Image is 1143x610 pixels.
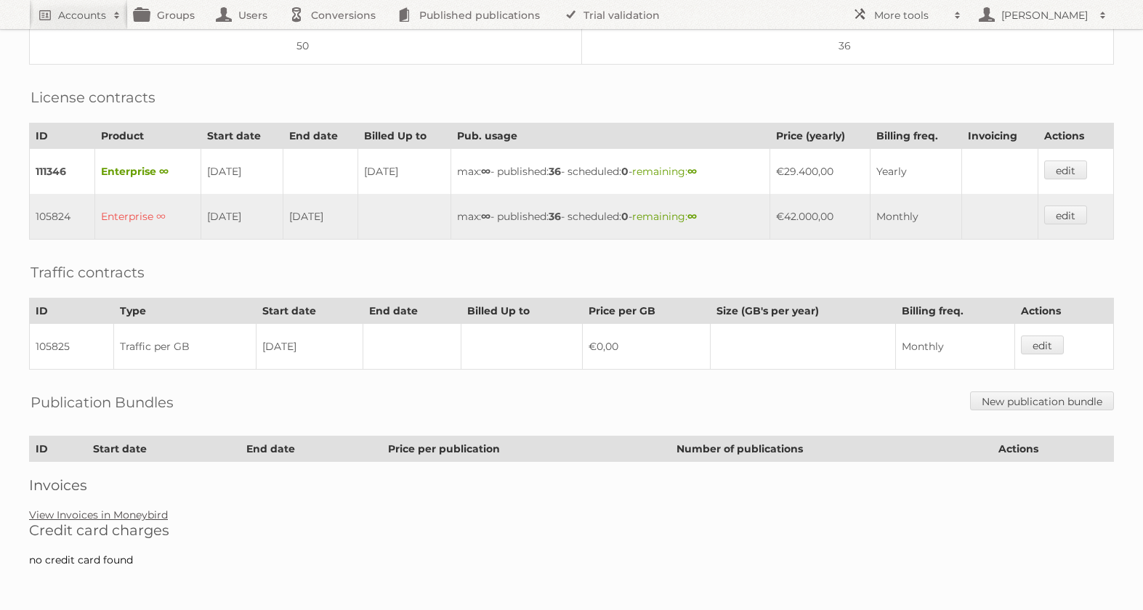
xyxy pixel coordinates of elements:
td: Enterprise ∞ [95,194,201,240]
td: max: - published: - scheduled: - [451,149,770,195]
td: Monthly [870,194,961,240]
h2: Invoices [29,476,1114,494]
a: edit [1021,335,1064,354]
td: €0,00 [582,324,710,370]
h2: Traffic contracts [31,261,145,283]
th: Invoicing [962,123,1038,149]
td: Yearly [870,149,961,195]
strong: 36 [549,210,561,223]
th: ID [30,123,95,149]
td: Enterprise ∞ [95,149,201,195]
h2: License contracts [31,86,156,108]
a: New publication bundle [970,391,1114,410]
th: Billed Up to [461,298,582,324]
th: End date [241,436,382,462]
td: €42.000,00 [770,194,870,240]
th: Type [114,298,256,324]
th: Start date [256,298,363,324]
th: Billing freq. [895,298,1015,324]
td: 105824 [30,194,95,240]
th: Size (GB's per year) [710,298,895,324]
th: Billing freq. [870,123,961,149]
h2: [PERSON_NAME] [998,8,1092,23]
td: [DATE] [256,324,363,370]
th: Actions [1038,123,1114,149]
td: Traffic per GB [114,324,256,370]
th: Price per GB [582,298,710,324]
h2: Accounts [58,8,106,23]
th: Start date [201,123,283,149]
th: End date [363,298,461,324]
h2: Credit card charges [29,521,1114,539]
h2: More tools [874,8,947,23]
td: [DATE] [283,194,358,240]
td: 111346 [30,149,95,195]
td: [DATE] [201,194,283,240]
th: Number of publications [670,436,992,462]
strong: ∞ [687,210,697,223]
th: ID [30,298,114,324]
th: Billed Up to [358,123,451,149]
th: End date [283,123,358,149]
span: remaining: [632,210,697,223]
h2: Publication Bundles [31,391,174,413]
td: max: - published: - scheduled: - [451,194,770,240]
strong: ∞ [687,165,697,178]
th: Actions [992,436,1113,462]
a: edit [1044,206,1087,224]
td: Monthly [895,324,1015,370]
th: Price (yearly) [770,123,870,149]
a: View Invoices in Moneybird [29,508,168,521]
th: Actions [1015,298,1114,324]
td: [DATE] [201,149,283,195]
th: Pub. usage [451,123,770,149]
th: Price per publication [381,436,670,462]
strong: 0 [621,165,629,178]
span: remaining: [632,165,697,178]
strong: ∞ [481,210,490,223]
td: 50 [30,28,582,65]
th: Product [95,123,201,149]
td: [DATE] [358,149,451,195]
td: €29.400,00 [770,149,870,195]
strong: 36 [549,165,561,178]
strong: ∞ [481,165,490,178]
td: 36 [582,28,1114,65]
strong: 0 [621,210,629,223]
td: 105825 [30,324,114,370]
a: edit [1044,160,1087,179]
th: Start date [86,436,240,462]
th: ID [30,436,87,462]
